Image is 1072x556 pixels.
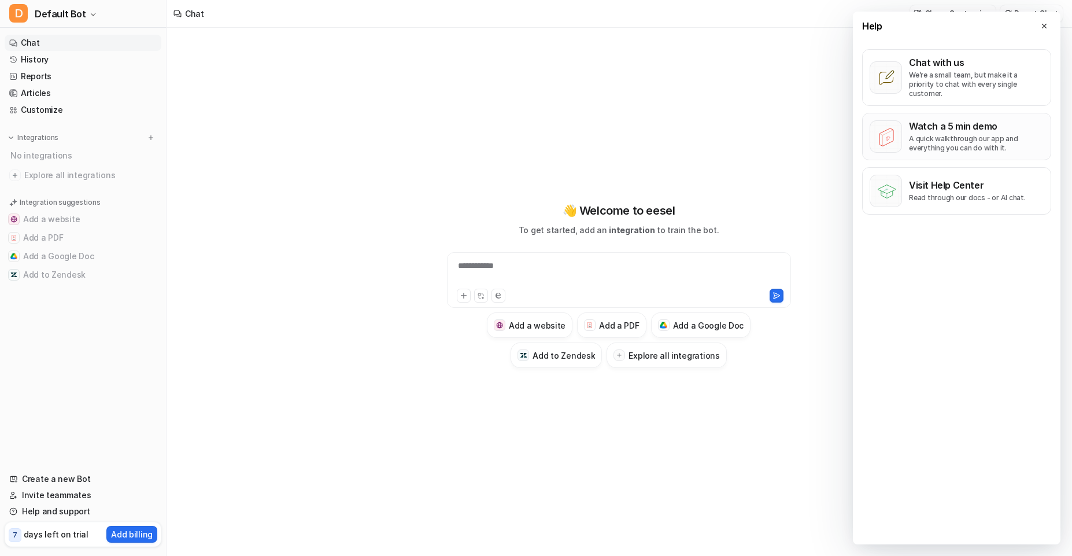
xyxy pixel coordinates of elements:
[106,526,157,543] button: Add billing
[862,19,882,33] span: Help
[511,343,602,368] button: Add to ZendeskAdd to Zendesk
[925,8,991,20] p: Show Customize
[5,266,161,284] button: Add to ZendeskAdd to Zendesk
[577,312,646,338] button: Add a PDFAdd a PDF
[5,85,161,101] a: Articles
[909,193,1026,202] p: Read through our docs - or AI chat.
[147,134,155,142] img: menu_add.svg
[673,319,744,332] h3: Add a Google Doc
[13,530,17,540] p: 7
[24,166,157,185] span: Explore all integrations
[5,503,161,520] a: Help and support
[17,133,58,142] p: Integrations
[599,319,639,332] h3: Add a PDF
[10,216,17,223] img: Add a website
[862,49,1051,106] button: Chat with usWe’re a small team, but make it a priority to chat with every single customer.
[660,322,667,329] img: Add a Google Doc
[487,312,572,338] button: Add a websiteAdd a website
[909,134,1044,153] p: A quick walkthrough our app and everything you can do with it.
[909,57,1044,68] p: Chat with us
[9,4,28,23] span: D
[7,134,15,142] img: expand menu
[5,35,161,51] a: Chat
[862,113,1051,160] button: Watch a 5 min demoA quick walkthrough our app and everything you can do with it.
[10,271,17,278] img: Add to Zendesk
[910,5,996,22] button: Show Customize
[563,202,675,219] p: 👋 Welcome to eesel
[5,68,161,84] a: Reports
[5,471,161,487] a: Create a new Bot
[862,167,1051,215] button: Visit Help CenterRead through our docs - or AI chat.
[10,234,17,241] img: Add a PDF
[5,132,62,143] button: Integrations
[20,197,100,208] p: Integration suggestions
[5,487,161,503] a: Invite teammates
[909,71,1044,98] p: We’re a small team, but make it a priority to chat with every single customer.
[5,51,161,68] a: History
[509,319,565,332] h3: Add a website
[520,352,527,359] img: Add to Zendesk
[5,229,161,247] button: Add a PDFAdd a PDF
[651,312,751,338] button: Add a Google DocAdd a Google Doc
[607,343,726,368] button: Explore all integrations
[533,349,595,362] h3: Add to Zendesk
[909,179,1026,191] p: Visit Help Center
[5,167,161,183] a: Explore all integrations
[10,253,17,260] img: Add a Google Doc
[1000,5,1063,22] button: Reset Chat
[24,528,88,540] p: days left on trial
[5,247,161,266] button: Add a Google DocAdd a Google Doc
[496,322,504,329] img: Add a website
[629,349,719,362] h3: Explore all integrations
[586,322,594,329] img: Add a PDF
[111,528,153,540] p: Add billing
[914,9,922,18] img: customize
[5,210,161,229] button: Add a websiteAdd a website
[909,120,1044,132] p: Watch a 5 min demo
[609,225,655,235] span: integration
[1004,9,1012,18] img: reset
[185,8,204,20] div: Chat
[7,146,161,165] div: No integrations
[35,6,86,22] span: Default Bot
[519,224,719,236] p: To get started, add an to train the bot.
[5,102,161,118] a: Customize
[9,170,21,181] img: explore all integrations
